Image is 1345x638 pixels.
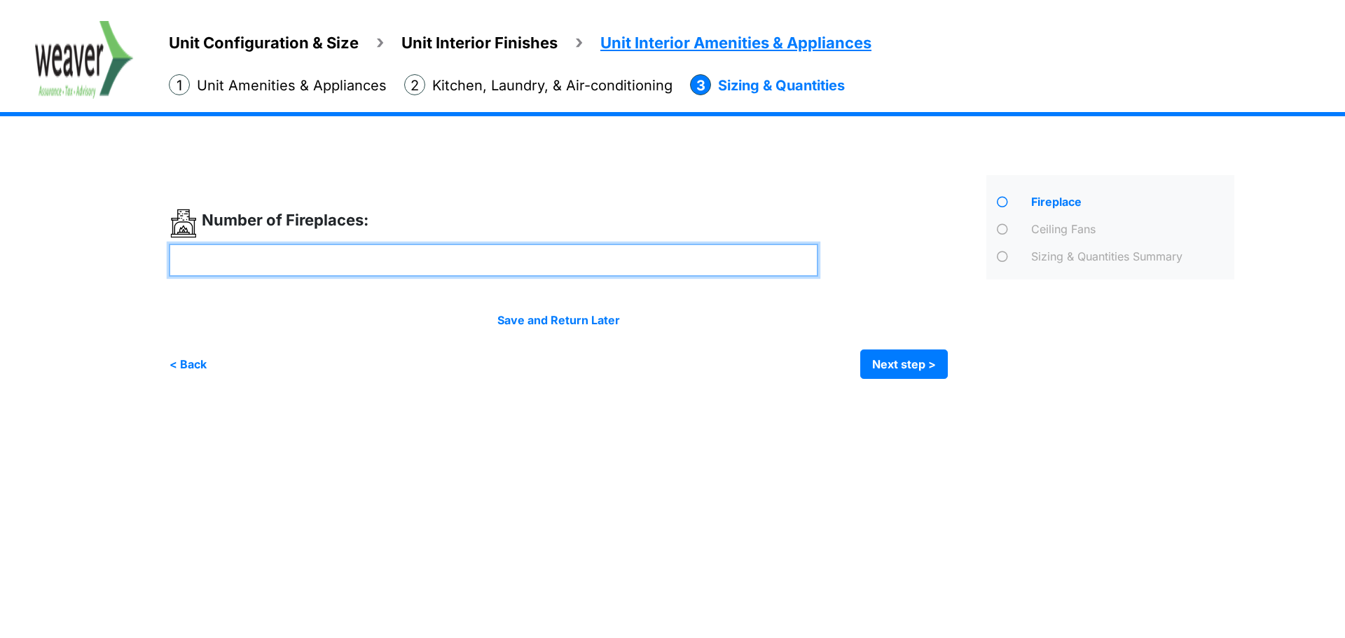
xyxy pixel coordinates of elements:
[169,209,198,238] img: Fireplace_Icon_dfLF94A.png
[169,349,207,379] button: < Back
[169,34,359,52] span: Unit Configuration & Size
[1028,193,1234,214] div: Fireplace
[600,34,871,52] span: Unit Interior Amenities & Appliances
[401,34,558,52] span: Unit Interior Finishes
[1028,221,1234,241] div: Ceiling Fans
[497,313,620,327] a: Save and Return Later
[1028,248,1234,268] div: Sizing & Quantities Summary
[169,74,387,96] li: Unit Amenities & Appliances
[35,21,134,99] img: spp logo
[202,209,368,232] label: Number of Fireplaces:
[404,74,672,96] li: Kitchen, Laundry, & Air-conditioning
[690,74,845,96] li: Sizing & Quantities
[860,349,948,379] button: Next step >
